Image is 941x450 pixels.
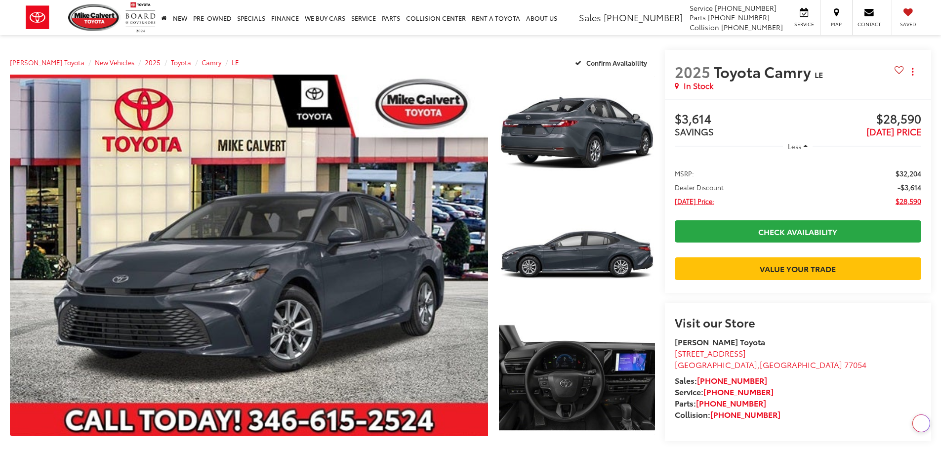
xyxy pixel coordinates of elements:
[788,142,801,151] span: Less
[721,22,783,32] span: [PHONE_NUMBER]
[10,75,488,436] a: Expand Photo 0
[904,63,921,80] button: Actions
[684,80,713,91] span: In Stock
[896,196,921,206] span: $28,590
[68,4,121,31] img: Mike Calvert Toyota
[675,409,780,420] strong: Collision:
[675,168,694,178] span: MSRP:
[579,11,601,24] span: Sales
[171,58,191,67] a: Toyota
[798,112,921,127] span: $28,590
[675,112,798,127] span: $3,614
[675,397,766,409] strong: Parts:
[708,12,770,22] span: [PHONE_NUMBER]
[145,58,161,67] a: 2025
[499,197,655,314] a: Expand Photo 2
[690,3,713,13] span: Service
[232,58,239,67] a: LE
[499,320,655,437] a: Expand Photo 3
[715,3,777,13] span: [PHONE_NUMBER]
[499,75,655,192] a: Expand Photo 1
[10,58,84,67] a: [PERSON_NAME] Toyota
[825,21,847,28] span: Map
[898,182,921,192] span: -$3,614
[675,336,765,347] strong: [PERSON_NAME] Toyota
[570,54,655,71] button: Confirm Availability
[675,359,866,370] span: ,
[497,318,656,438] img: 2025 Toyota Camry LE
[858,21,881,28] span: Contact
[897,21,919,28] span: Saved
[675,347,866,370] a: [STREET_ADDRESS] [GEOGRAPHIC_DATA],[GEOGRAPHIC_DATA] 77054
[604,11,683,24] span: [PHONE_NUMBER]
[675,125,714,138] span: SAVINGS
[675,196,714,206] span: [DATE] Price:
[675,220,921,243] a: Check Availability
[675,316,921,328] h2: Visit our Store
[710,409,780,420] a: [PHONE_NUMBER]
[896,168,921,178] span: $32,204
[696,397,766,409] a: [PHONE_NUMBER]
[675,359,757,370] span: [GEOGRAPHIC_DATA]
[675,257,921,280] a: Value Your Trade
[815,69,823,80] span: LE
[675,61,710,82] span: 2025
[497,73,656,193] img: 2025 Toyota Camry LE
[586,58,647,67] span: Confirm Availability
[5,73,492,438] img: 2025 Toyota Camry LE
[866,125,921,138] span: [DATE] PRICE
[760,359,842,370] span: [GEOGRAPHIC_DATA]
[202,58,221,67] a: Camry
[95,58,134,67] a: New Vehicles
[675,347,746,359] span: [STREET_ADDRESS]
[675,182,724,192] span: Dealer Discount
[690,12,706,22] span: Parts
[690,22,719,32] span: Collision
[844,359,866,370] span: 77054
[912,68,913,76] span: dropdown dots
[783,137,813,155] button: Less
[703,386,774,397] a: [PHONE_NUMBER]
[675,374,767,386] strong: Sales:
[793,21,815,28] span: Service
[714,61,815,82] span: Toyota Camry
[697,374,767,386] a: [PHONE_NUMBER]
[675,386,774,397] strong: Service:
[497,196,656,315] img: 2025 Toyota Camry LE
